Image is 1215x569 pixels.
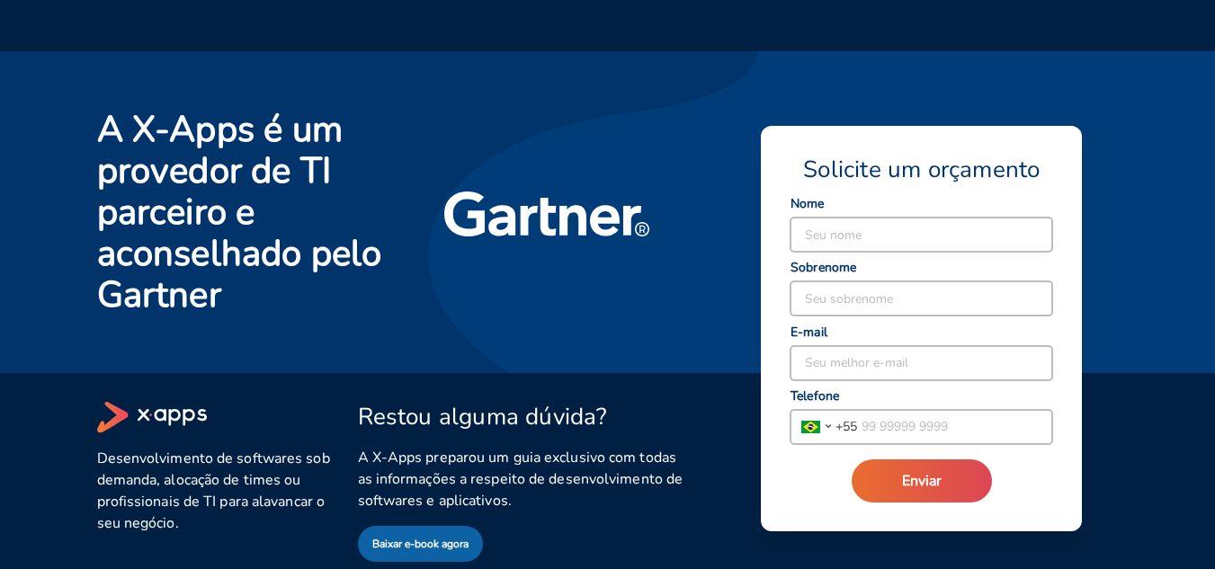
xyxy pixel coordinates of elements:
span: Enviar [902,471,942,491]
input: Seu sobrenome [791,281,1052,316]
span: Desenvolvimento de softwares sob demanda, alocação de times ou profissionais de TI para alavancar... [97,448,336,534]
span: Baixar e-book agora [372,534,469,554]
span: A X-Apps preparou um guia exclusivo com todas as informações a respeito de desenvolvimento de sof... [358,447,684,511]
img: gartner-logo.svg [444,191,649,236]
input: Seu nome [791,218,1052,252]
input: Seu melhor e-mail [791,346,1052,380]
input: 99 99999 9999 [857,410,1052,444]
button: Enviar [852,459,992,502]
span: + 55 [835,417,857,436]
span: Restou alguma dúvida? [358,402,608,432]
h2: A X-Apps é um provedor de TI parceiro e aconselhado pelo Gartner [97,109,424,316]
span: Solicite um orçamento [803,155,1040,185]
button: Baixar e-book agora [358,526,483,562]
